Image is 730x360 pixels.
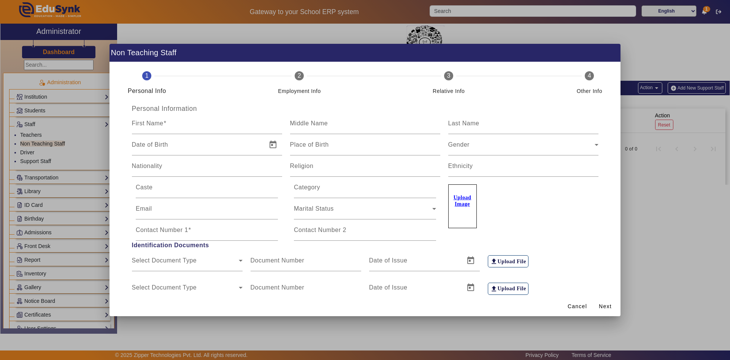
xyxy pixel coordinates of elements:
[294,207,432,216] span: Marital Status
[448,165,598,174] input: Ethnicity
[136,227,188,233] mat-label: Contact Number 1
[132,141,168,148] mat-label: Date of Birth
[290,165,440,174] input: Religion
[593,299,617,313] button: Next
[132,120,163,126] mat-label: First Name
[369,284,408,291] mat-label: Date of Issue
[128,86,166,96] div: Personal Info
[369,257,408,264] mat-label: Date of Issue
[128,105,602,113] h5: Personal Information
[462,278,480,297] button: Open calendar
[128,241,602,250] span: Identification Documents
[278,86,321,96] div: Employment Info
[251,259,361,268] input: Document Number
[132,163,162,169] mat-label: Nationality
[448,122,598,131] input: Last Name
[136,229,278,238] input: Contact Number '1'
[294,184,320,190] mat-label: Category
[290,120,328,126] mat-label: Middle Name
[132,122,282,131] input: First Name*
[290,141,329,148] mat-label: Place of Birth
[588,71,591,80] span: 4
[294,229,436,238] input: Contact Number '2'
[136,184,152,190] mat-label: Caste
[132,165,282,174] input: Nationality
[109,44,620,62] h1: Non Teaching Staff
[490,258,498,265] mat-icon: file_upload
[264,136,282,154] button: Open calendar
[294,205,334,212] mat-label: Marital Status
[599,302,612,310] span: Next
[448,141,470,148] mat-label: Gender
[132,286,239,295] span: Select Document Type
[136,186,278,195] input: Caste
[132,284,197,291] mat-label: Select Document Type
[369,286,460,295] input: Date of Issue
[433,86,465,96] div: Relative Info
[136,207,278,216] input: Email
[294,227,346,233] mat-label: Contact Number 2
[448,163,473,169] mat-label: Ethnicity
[290,122,440,131] input: Middle Name
[369,259,460,268] input: Date of Issue
[132,259,239,268] span: Select Document Type
[488,283,528,295] label: Upload File
[448,120,479,126] mat-label: Last Name
[145,71,149,80] span: 1
[447,71,451,80] span: 3
[462,251,480,270] button: Open calendar
[132,257,197,264] mat-label: Select Document Type
[251,257,305,264] mat-label: Document Number
[251,284,305,291] mat-label: Document Number
[577,86,602,96] div: Other Info
[132,143,262,152] input: Date of Birth
[454,195,471,207] u: Upload Image
[136,205,152,212] mat-label: Email
[298,71,301,80] span: 2
[290,143,440,152] input: Place of Birth
[565,299,590,313] button: Cancel
[448,143,595,152] span: Gender
[490,285,498,293] mat-icon: file_upload
[488,255,528,267] label: Upload File
[294,186,436,195] input: Category
[290,163,314,169] mat-label: Religion
[251,286,361,295] input: Document Number
[568,302,587,310] span: Cancel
